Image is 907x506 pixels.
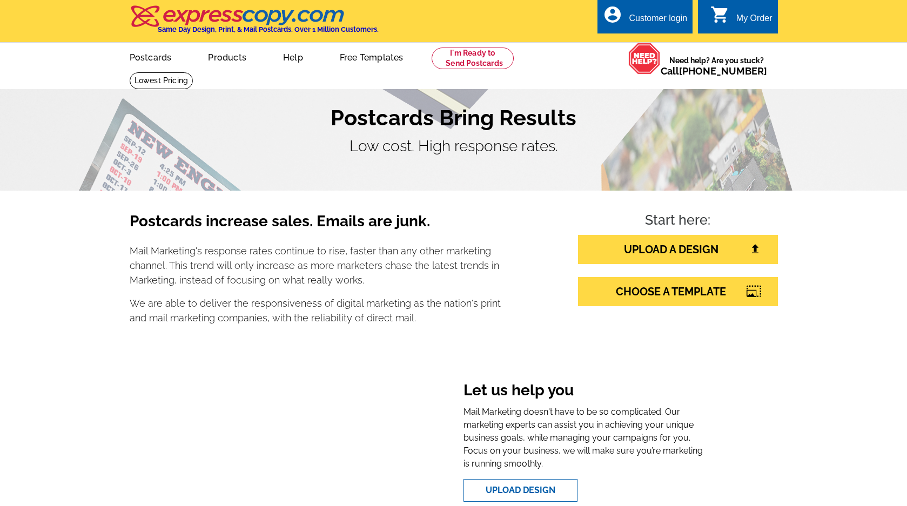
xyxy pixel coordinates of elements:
[463,479,577,502] a: Upload Design
[661,65,767,77] span: Call
[710,5,730,24] i: shopping_cart
[603,5,622,24] i: account_circle
[679,65,767,77] a: [PHONE_NUMBER]
[603,12,687,25] a: account_circle Customer login
[130,105,778,131] h1: Postcards Bring Results
[710,12,772,25] a: shopping_cart My Order
[578,277,778,306] a: CHOOSE A TEMPLATE
[578,235,778,264] a: UPLOAD A DESIGN
[629,14,687,29] div: Customer login
[661,55,772,77] span: Need help? Are you stuck?
[130,296,501,325] p: We are able to deliver the responsiveness of digital marketing as the nation's print and mail mar...
[130,244,501,287] p: Mail Marketing's response rates continue to rise, faster than any other marketing channel. This t...
[736,14,772,29] div: My Order
[130,212,501,239] h3: Postcards increase sales. Emails are junk.
[266,44,320,69] a: Help
[628,43,661,75] img: help
[158,25,379,33] h4: Same Day Design, Print, & Mail Postcards. Over 1 Million Customers.
[130,13,379,33] a: Same Day Design, Print, & Mail Postcards. Over 1 Million Customers.
[578,212,778,231] h4: Start here:
[463,381,705,402] h3: Let us help you
[463,406,705,470] p: Mail Marketing doesn't have to be so complicated. Our marketing experts can assist you in achievi...
[130,135,778,158] p: Low cost. High response rates.
[191,44,264,69] a: Products
[323,44,421,69] a: Free Templates
[112,44,189,69] a: Postcards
